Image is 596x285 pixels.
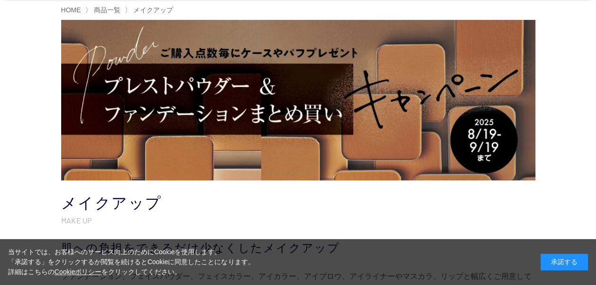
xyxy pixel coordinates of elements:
li: 〉 [85,6,123,15]
a: HOME [61,6,81,14]
li: 〉 [125,6,175,15]
div: 当サイトでは、お客様へのサービス向上のためにCookieを使用します。 「承諾する」をクリックするか閲覧を続けるとCookieに同意したことになります。 詳細はこちらの をクリックしてください。 [8,247,255,277]
a: 商品一覧 [92,6,120,14]
span: メイクアップ [133,6,173,14]
p: MAKE UP [61,215,535,225]
div: 承諾する [541,254,588,270]
span: 商品一覧 [94,6,120,14]
h1: メイクアップ [61,193,535,214]
a: メイクアップ [131,6,173,14]
a: Cookieポリシー [55,268,102,276]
